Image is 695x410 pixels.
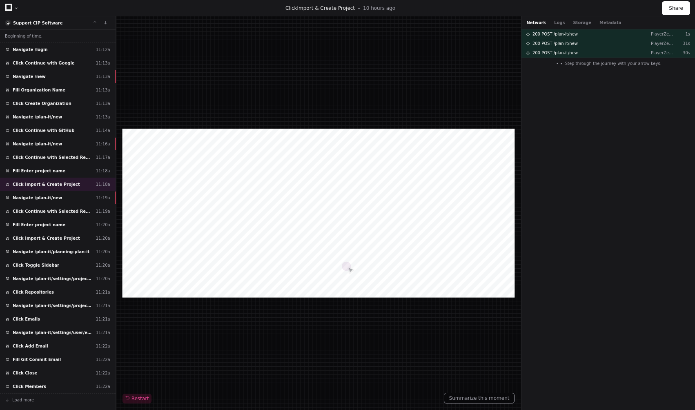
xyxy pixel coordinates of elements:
[123,394,151,403] button: Restart
[532,50,578,56] span: 200 POST /plan-it/new
[13,262,59,268] span: Click Toggle Sidebar
[96,100,110,107] div: 11:13a
[13,357,61,363] span: Fill Git Commit Email
[13,21,62,25] a: Support CIP Software
[13,289,54,295] span: Click Repositories
[96,222,110,228] div: 11:20a
[96,370,110,376] div: 11:22a
[526,20,546,26] button: Network
[13,222,65,228] span: Fill Enter project name
[13,383,46,390] span: Click Members
[96,195,110,201] div: 11:19a
[444,393,515,403] button: Summarize this moment
[554,20,565,26] button: Logs
[651,50,674,56] p: PlayerZero UI
[96,87,110,93] div: 11:13a
[13,343,48,349] span: Click Add Email
[13,87,65,93] span: Fill Organization Name
[13,276,93,282] span: Navigate /plan-it/settings/projects/planning-plan-it (Settings)
[674,40,690,47] p: 31s
[13,249,89,255] span: Navigate /plan-it/planning-plan-it
[96,357,110,363] div: 11:22a
[532,31,578,37] span: 200 POST /plan-it/new
[96,343,110,349] div: 11:22a
[13,74,46,80] span: Navigate /new
[96,74,110,80] div: 11:13a
[13,60,75,66] span: Click Continue with Google
[651,31,674,37] p: PlayerZero UI
[13,114,62,120] span: Navigate /plan-it/new
[96,316,110,322] div: 11:21a
[297,5,355,11] span: Import & Create Project
[6,20,11,26] img: 3.svg
[12,397,34,403] span: Load more
[13,208,93,214] span: Click Continue with Selected Repositories (2)
[96,154,110,160] div: 11:17a
[599,20,621,26] button: Metadata
[96,276,110,282] div: 11:20a
[13,195,62,201] span: Navigate /plan-it/new
[13,154,93,160] span: Click Continue with Selected Repositories (2)
[674,50,690,56] p: 30s
[96,168,110,174] div: 11:18a
[285,5,297,11] span: Click
[96,114,110,120] div: 11:13a
[96,181,110,187] div: 11:18a
[13,168,65,174] span: Fill Enter project name
[662,1,690,15] button: Share
[96,303,110,309] div: 11:21a
[674,31,690,37] p: 1s
[96,47,110,53] div: 11:12a
[125,395,149,402] span: Restart
[13,330,93,336] span: Navigate /plan-it/settings/user/emails
[96,141,110,147] div: 11:16a
[573,20,591,26] button: Storage
[96,127,110,134] div: 11:14a
[13,235,80,241] span: Click Import & Create Project
[96,249,110,255] div: 11:20a
[13,316,40,322] span: Click Emails
[651,40,674,47] p: PlayerZero UI
[13,370,38,376] span: Click Close
[532,40,578,47] span: 200 POST /plan-it/new
[96,60,110,66] div: 11:13a
[13,141,62,147] span: Navigate /plan-it/new
[96,235,110,241] div: 11:20a
[13,47,48,53] span: Navigate /login
[96,208,110,214] div: 11:19a
[13,181,80,187] span: Click Import & Create Project
[96,383,110,390] div: 11:22a
[96,330,110,336] div: 11:21a
[13,127,74,134] span: Click Continue with GitHub
[96,262,110,268] div: 11:20a
[13,100,71,107] span: Click Create Organization
[96,289,110,295] div: 11:21a
[13,303,93,309] span: Navigate /plan-it/settings/projects/planning-plan-it/repos
[565,60,662,67] span: Step through the journey with your arrow keys.
[5,33,42,39] span: Beginning of time.
[363,5,395,11] p: 10 hours ago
